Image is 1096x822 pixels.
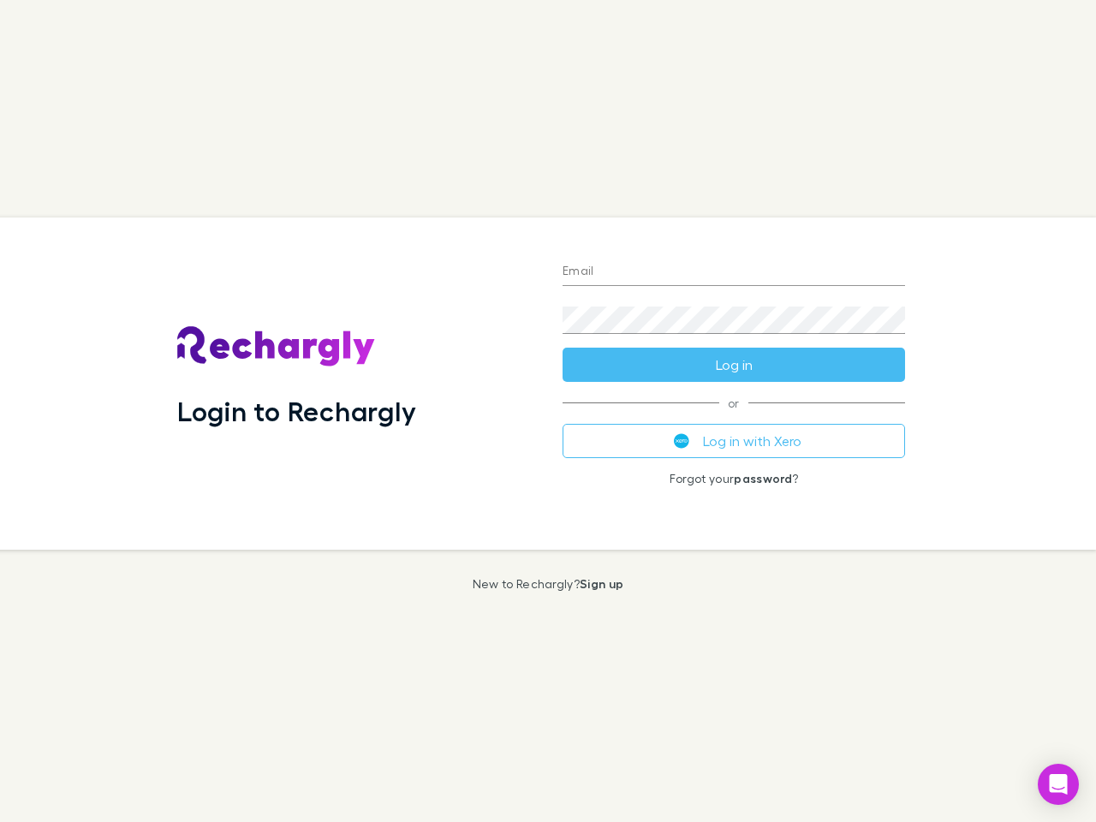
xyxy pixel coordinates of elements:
div: Open Intercom Messenger [1038,764,1079,805]
p: New to Rechargly? [473,577,624,591]
a: password [734,471,792,485]
button: Log in with Xero [563,424,905,458]
img: Xero's logo [674,433,689,449]
img: Rechargly's Logo [177,326,376,367]
a: Sign up [580,576,623,591]
button: Log in [563,348,905,382]
p: Forgot your ? [563,472,905,485]
h1: Login to Rechargly [177,395,416,427]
